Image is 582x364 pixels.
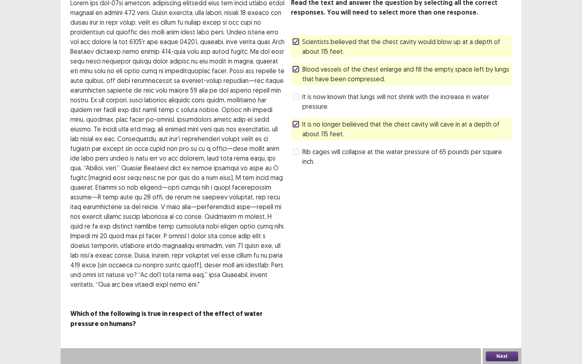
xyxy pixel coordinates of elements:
[70,309,263,328] strong: Which of the following is true in respect of the effect of water pressure on humans?
[302,37,512,56] span: Scientists believed that the chest cavity would blow up at a depth of about 115 feet.
[486,351,518,361] button: Next
[302,147,512,166] span: Rib cages will collapse at the water pressure of 65 pounds per square inch.
[302,119,512,139] span: It is no longer believed that the chest cavity will cave in at a depth of about 115 feet.
[302,92,512,111] span: It is now known that lungs will not shrink with the increase in water pressure.
[302,64,512,84] span: Blood vessels of the chest enlarge and fill the empty space left by lungs that have been compressed.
